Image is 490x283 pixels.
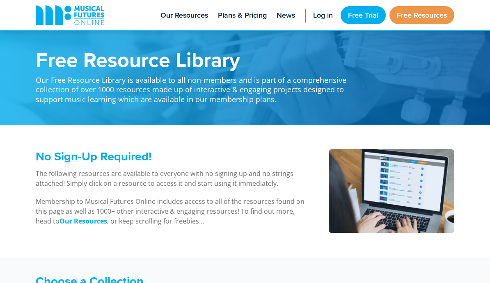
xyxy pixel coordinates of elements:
span: No Sign-Up Required! [36,148,151,165]
span: Log in [313,10,333,21]
a: Our Resources [60,217,107,226]
h1: Free Resource Library [36,49,356,70]
a: Free Trial [341,6,386,24]
p: Our Free Resource Library is available to all non-members and is part of a comprehensive collecti... [36,70,356,104]
a: Free Resources [389,6,454,24]
span: Plans & Pricing [218,10,267,21]
span: News [277,10,295,21]
span: Our Resources [160,10,208,21]
p: The following resources are available to everyone with no signing up and no strings attached! Sim... [36,169,308,188]
p: Membership to Musical Futures Online includes access to all of the resources found on this page a... [36,196,308,226]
